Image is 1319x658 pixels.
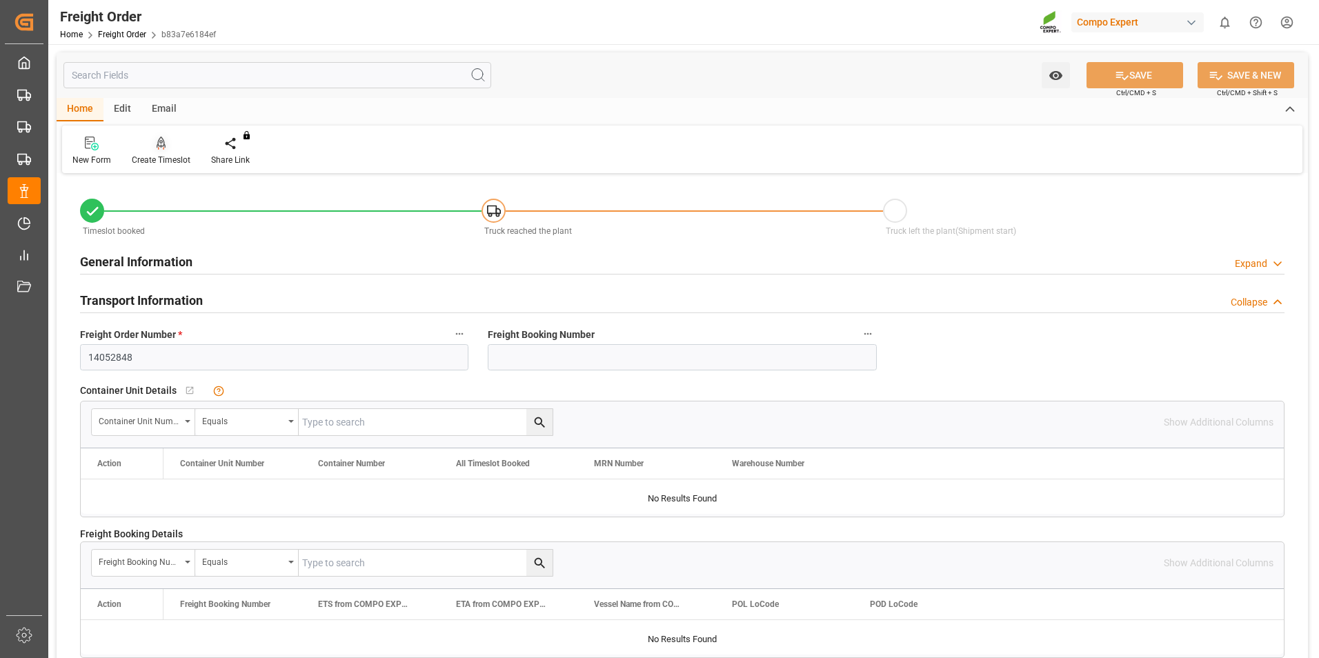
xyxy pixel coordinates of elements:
span: Freight Booking Details [80,527,183,541]
span: ETA from COMPO EXPERT [456,599,548,609]
h2: Transport Information [80,291,203,310]
div: Freight Order [60,6,216,27]
span: POL LoCode [732,599,779,609]
input: Type to search [299,550,553,576]
button: Help Center [1240,7,1271,38]
span: ETS from COMPO EXPERT [318,599,410,609]
button: open menu [1042,62,1070,88]
button: Compo Expert [1071,9,1209,35]
button: search button [526,550,553,576]
div: Edit [103,98,141,121]
span: Container Unit Number [180,459,264,468]
span: Freight Booking Number [180,599,270,609]
div: Container Unit Number [99,412,180,428]
div: Freight Booking Number [99,552,180,568]
button: open menu [195,409,299,435]
button: open menu [92,409,195,435]
span: Timeslot booked [83,226,145,236]
span: Container Number [318,459,385,468]
button: show 0 new notifications [1209,7,1240,38]
button: open menu [195,550,299,576]
span: Freight Booking Number [488,328,595,342]
button: Freight Order Number * [450,325,468,343]
span: MRN Number [594,459,644,468]
a: Home [60,30,83,39]
span: Truck reached the plant [484,226,572,236]
div: Action [97,459,121,468]
span: Ctrl/CMD + Shift + S [1217,88,1278,98]
div: Email [141,98,187,121]
button: open menu [92,550,195,576]
div: New Form [72,154,111,166]
span: Ctrl/CMD + S [1116,88,1156,98]
div: Home [57,98,103,121]
span: Vessel Name from COMPO EXPERT [594,599,686,609]
span: Container Unit Details [80,383,177,398]
div: Action [97,599,121,609]
input: Type to search [299,409,553,435]
span: All Timeslot Booked [456,459,530,468]
button: SAVE [1087,62,1183,88]
button: Freight Booking Number [859,325,877,343]
div: Equals [202,552,284,568]
a: Freight Order [98,30,146,39]
span: Warehouse Number [732,459,804,468]
div: Compo Expert [1071,12,1204,32]
div: Create Timeslot [132,154,190,166]
span: Freight Order Number [80,328,182,342]
span: POD LoCode [870,599,918,609]
div: Equals [202,412,284,428]
input: Search Fields [63,62,491,88]
span: Truck left the plant(Shipment start) [886,226,1016,236]
div: Expand [1235,257,1267,271]
img: Screenshot%202023-09-29%20at%2010.02.21.png_1712312052.png [1040,10,1062,34]
button: search button [526,409,553,435]
button: SAVE & NEW [1198,62,1294,88]
div: Collapse [1231,295,1267,310]
h2: General Information [80,252,192,271]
